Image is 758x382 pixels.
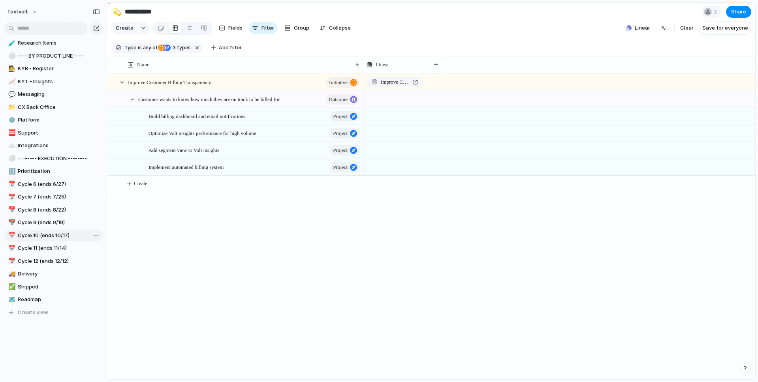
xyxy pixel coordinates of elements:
span: Outcome [329,94,348,105]
a: 📅Cycle 11 (ends 11/14) [4,242,103,254]
a: Improve Customer Billing Transparency [367,77,423,87]
span: textvolt [7,8,28,16]
span: Add segment view to Volt insights [149,145,219,154]
span: Improve Customer Billing Transparency [128,77,211,86]
button: 📈 [7,78,15,86]
button: 💬 [7,90,15,98]
div: 📅 [8,218,14,227]
button: Save for everyone [699,22,751,34]
span: is [138,44,142,51]
a: 🆘Support [4,127,103,139]
span: Filter [261,24,274,32]
button: Project [330,128,359,139]
a: 💬Messaging [4,88,103,100]
a: ⚪---- BY PRODUCT LINE ---- [4,50,103,62]
div: 📅 [8,257,14,266]
button: ⚪ [7,155,15,163]
button: 🧑‍⚖️ [7,65,15,73]
span: Roadmap [18,296,100,303]
div: 📅 [8,231,14,240]
button: Create [111,22,137,34]
span: Name [137,61,149,69]
button: 📅 [7,193,15,201]
span: Cycle 12 (ends 12/12) [18,257,100,265]
span: Share [731,8,746,16]
button: 📅 [7,232,15,240]
span: Cycle 8 (ends 8/22) [18,206,100,214]
div: ⚪ [8,51,14,60]
div: ⚪ [8,154,14,163]
div: 📈 [8,77,14,86]
button: 📅 [7,219,15,227]
button: 📅 [7,206,15,214]
div: ✅ [8,282,14,291]
button: ⚪ [7,52,15,60]
span: Create [134,180,147,187]
div: ⚙️ [8,116,14,125]
button: 📅 [7,180,15,188]
span: Add filter [219,44,242,51]
a: 🗺️Roadmap [4,294,103,305]
a: 📅Cycle 7 (ends 7/25) [4,191,103,203]
a: 🧑‍⚖️KYB - Register [4,63,103,75]
button: 💫 [111,6,123,18]
button: 📅 [7,257,15,265]
a: ✅Shipped [4,281,103,293]
a: 🚚Delivery [4,268,103,280]
button: Outcome [326,94,359,105]
span: Implement automated billing system [149,162,224,171]
button: Group [280,22,313,34]
a: 📈KYT - Insights [4,76,103,88]
button: Collapse [316,22,354,34]
div: 🚚 [8,270,14,279]
a: 📅Cycle 10 (ends 10/17) [4,230,103,242]
span: Prioritization [18,167,100,175]
a: 🧪Research Items [4,37,103,49]
button: Project [330,162,359,172]
a: 🔢Prioritization [4,165,103,177]
a: ☁️Integrations [4,140,103,152]
div: 📁 [8,103,14,112]
a: 📅Cycle 9 (ends 9/19) [4,217,103,228]
span: Delivery [18,270,100,278]
button: Project [330,111,359,122]
div: 💫 [113,6,121,17]
span: Cycle 7 (ends 7/25) [18,193,100,201]
div: 🧑‍⚖️ [8,64,14,73]
div: 🔢 [8,167,14,176]
button: Add filter [207,42,246,53]
span: KYB - Register [18,65,100,73]
span: Shipped [18,283,100,291]
button: Share [726,6,751,18]
a: 📅Cycle 6 (ends 6/27) [4,178,103,190]
span: Clear [680,24,694,32]
div: 📅 [8,193,14,202]
span: initiative [329,77,348,88]
span: KYT - Insights [18,78,100,86]
a: 📅Cycle 12 (ends 12/12) [4,255,103,267]
button: initiative [326,77,359,88]
button: ✅ [7,283,15,291]
span: 1 [714,8,720,16]
span: Cycle 11 (ends 11/14) [18,244,100,252]
button: 🚚 [7,270,15,278]
button: Clear [677,22,697,34]
span: Save for everyone [702,24,748,32]
span: Platform [18,116,100,124]
button: ☁️ [7,142,15,150]
a: ⚪-------- EXECUTION -------- [4,153,103,165]
span: Customer wants to know how much they are on track to be billed for [138,94,280,103]
div: 📅 [8,244,14,253]
a: 📅Cycle 8 (ends 8/22) [4,204,103,216]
